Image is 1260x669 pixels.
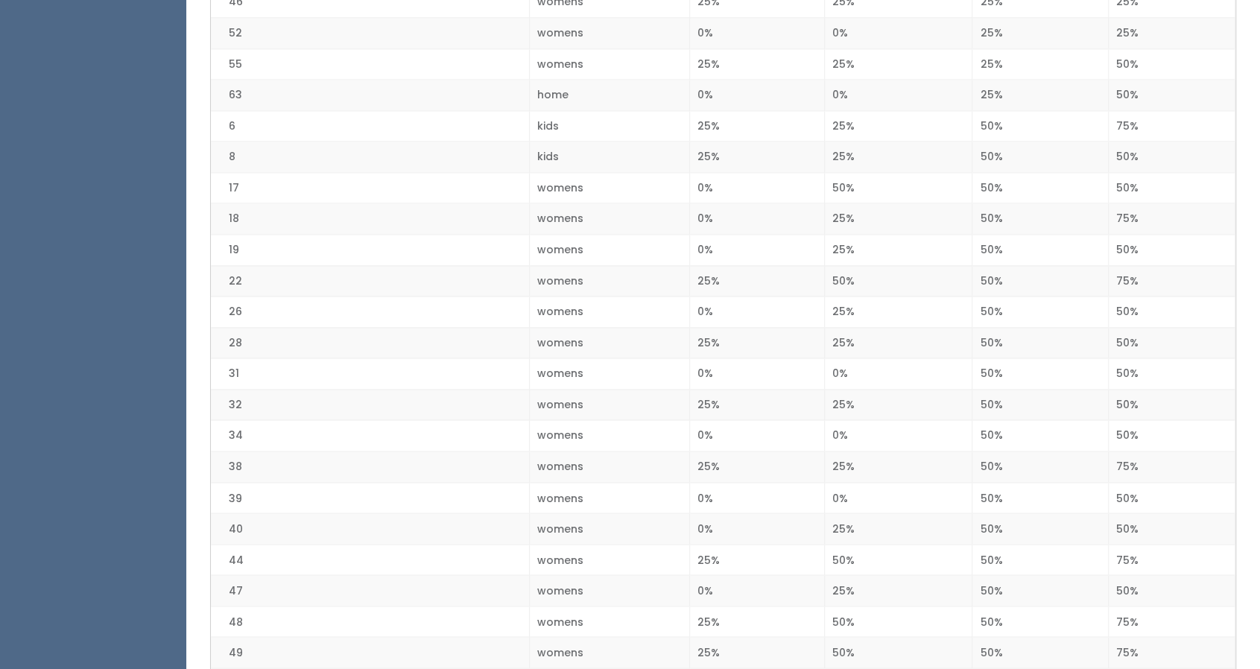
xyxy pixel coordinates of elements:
[824,110,972,142] td: 25%
[824,172,972,203] td: 50%
[824,482,972,513] td: 0%
[972,110,1109,142] td: 50%
[211,142,529,173] td: 8
[211,482,529,513] td: 39
[1109,544,1235,575] td: 75%
[529,80,690,111] td: home
[529,544,690,575] td: womens
[690,297,825,328] td: 0%
[824,358,972,390] td: 0%
[211,110,529,142] td: 6
[690,451,825,483] td: 25%
[1109,234,1235,265] td: 50%
[824,80,972,111] td: 0%
[529,203,690,235] td: womens
[1109,327,1235,358] td: 50%
[529,142,690,173] td: kids
[972,203,1109,235] td: 50%
[529,420,690,451] td: womens
[972,544,1109,575] td: 50%
[529,482,690,513] td: womens
[690,48,825,80] td: 25%
[1109,358,1235,390] td: 50%
[211,203,529,235] td: 18
[690,637,825,668] td: 25%
[211,358,529,390] td: 31
[824,327,972,358] td: 25%
[824,297,972,328] td: 25%
[690,265,825,297] td: 25%
[211,48,529,80] td: 55
[690,544,825,575] td: 25%
[211,80,529,111] td: 63
[529,172,690,203] td: womens
[529,389,690,420] td: womens
[824,451,972,483] td: 25%
[529,513,690,545] td: womens
[972,17,1109,48] td: 25%
[690,17,825,48] td: 0%
[972,389,1109,420] td: 50%
[529,451,690,483] td: womens
[211,389,529,420] td: 32
[1109,17,1235,48] td: 25%
[1109,203,1235,235] td: 75%
[972,420,1109,451] td: 50%
[690,110,825,142] td: 25%
[529,110,690,142] td: kids
[972,358,1109,390] td: 50%
[690,234,825,265] td: 0%
[211,637,529,668] td: 49
[972,48,1109,80] td: 25%
[1109,172,1235,203] td: 50%
[690,482,825,513] td: 0%
[824,265,972,297] td: 50%
[1109,513,1235,545] td: 50%
[690,142,825,173] td: 25%
[211,575,529,606] td: 47
[972,482,1109,513] td: 50%
[690,389,825,420] td: 25%
[211,513,529,545] td: 40
[690,327,825,358] td: 25%
[529,327,690,358] td: womens
[690,575,825,606] td: 0%
[972,80,1109,111] td: 25%
[529,265,690,297] td: womens
[972,513,1109,545] td: 50%
[211,544,529,575] td: 44
[1109,637,1235,668] td: 75%
[529,606,690,637] td: womens
[1109,48,1235,80] td: 50%
[972,172,1109,203] td: 50%
[824,48,972,80] td: 25%
[690,420,825,451] td: 0%
[690,358,825,390] td: 0%
[824,575,972,606] td: 25%
[529,234,690,265] td: womens
[690,513,825,545] td: 0%
[824,203,972,235] td: 25%
[824,142,972,173] td: 25%
[972,297,1109,328] td: 50%
[690,80,825,111] td: 0%
[529,17,690,48] td: womens
[1109,575,1235,606] td: 50%
[211,327,529,358] td: 28
[529,637,690,668] td: womens
[1109,482,1235,513] td: 50%
[529,575,690,606] td: womens
[211,451,529,483] td: 38
[690,203,825,235] td: 0%
[824,420,972,451] td: 0%
[824,606,972,637] td: 50%
[1109,80,1235,111] td: 50%
[1109,110,1235,142] td: 75%
[1109,420,1235,451] td: 50%
[1109,451,1235,483] td: 75%
[824,513,972,545] td: 25%
[824,234,972,265] td: 25%
[211,297,529,328] td: 26
[211,17,529,48] td: 52
[824,17,972,48] td: 0%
